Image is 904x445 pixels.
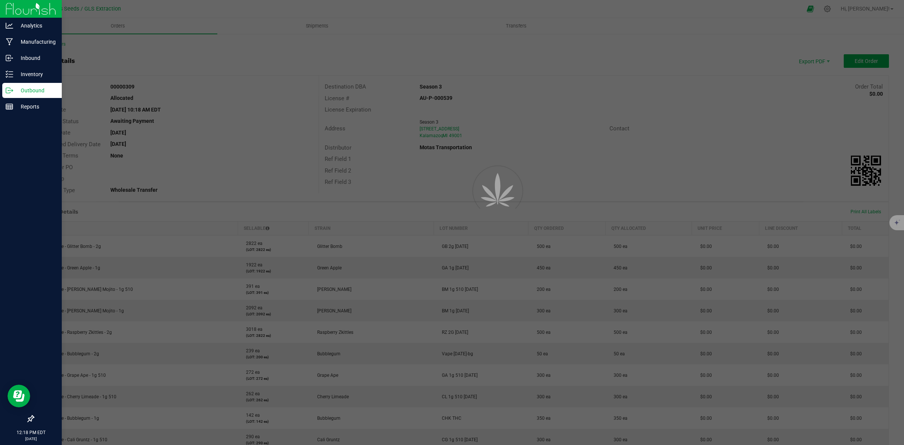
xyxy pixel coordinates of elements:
inline-svg: Inbound [6,54,13,62]
p: 12:18 PM EDT [3,429,58,436]
p: Outbound [13,86,58,95]
inline-svg: Outbound [6,87,13,94]
inline-svg: Reports [6,103,13,110]
p: Reports [13,102,58,111]
inline-svg: Inventory [6,70,13,78]
p: Inbound [13,54,58,63]
p: [DATE] [3,436,58,442]
iframe: Resource center [8,385,30,407]
p: Manufacturing [13,37,58,46]
inline-svg: Manufacturing [6,38,13,46]
p: Analytics [13,21,58,30]
inline-svg: Analytics [6,22,13,29]
p: Inventory [13,70,58,79]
